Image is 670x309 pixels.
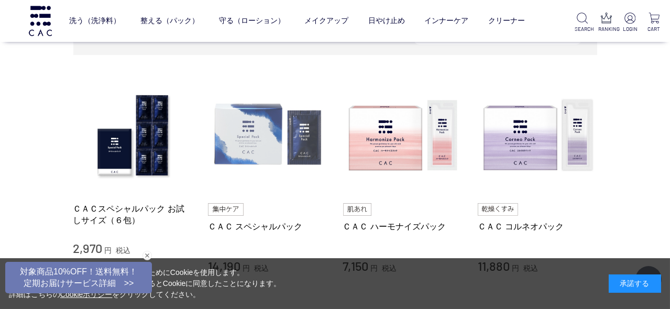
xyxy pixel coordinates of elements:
a: ＣＡＣ コルネオパック [478,221,597,232]
a: ＣＡＣ ハーモナイズパック [343,221,463,232]
a: 洗う（洗浄料） [69,8,120,35]
img: ＣＡＣ ハーモナイズパック [343,76,463,195]
p: SEARCH [575,25,590,33]
img: ＣＡＣ スペシャルパック [208,76,327,195]
a: 整える（パック） [140,8,199,35]
a: SEARCH [575,13,590,33]
p: CART [646,25,662,33]
a: インナーケア [424,8,468,35]
a: ＣＡＣ スペシャルパック [208,221,327,232]
p: LOGIN [622,25,638,33]
a: 日やけ止め [368,8,405,35]
span: 2,970 [73,240,103,256]
a: 守る（ローション） [219,8,285,35]
img: logo [27,6,53,36]
img: ＣＡＣスペシャルパック お試しサイズ（６包） [73,76,193,195]
a: ＣＡＣスペシャルパック お試しサイズ（６包） [73,203,193,226]
p: RANKING [598,25,613,33]
a: LOGIN [622,13,638,33]
img: ＣＡＣ コルネオパック [478,76,597,195]
img: 集中ケア [208,203,244,216]
span: 円 [104,246,112,255]
img: 肌あれ [343,203,371,216]
a: RANKING [598,13,613,33]
a: クリーナー [488,8,525,35]
span: 税込 [116,246,130,255]
img: 乾燥くすみ [478,203,518,216]
a: メイクアップ [304,8,348,35]
div: 承諾する [609,274,661,293]
a: CART [646,13,662,33]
